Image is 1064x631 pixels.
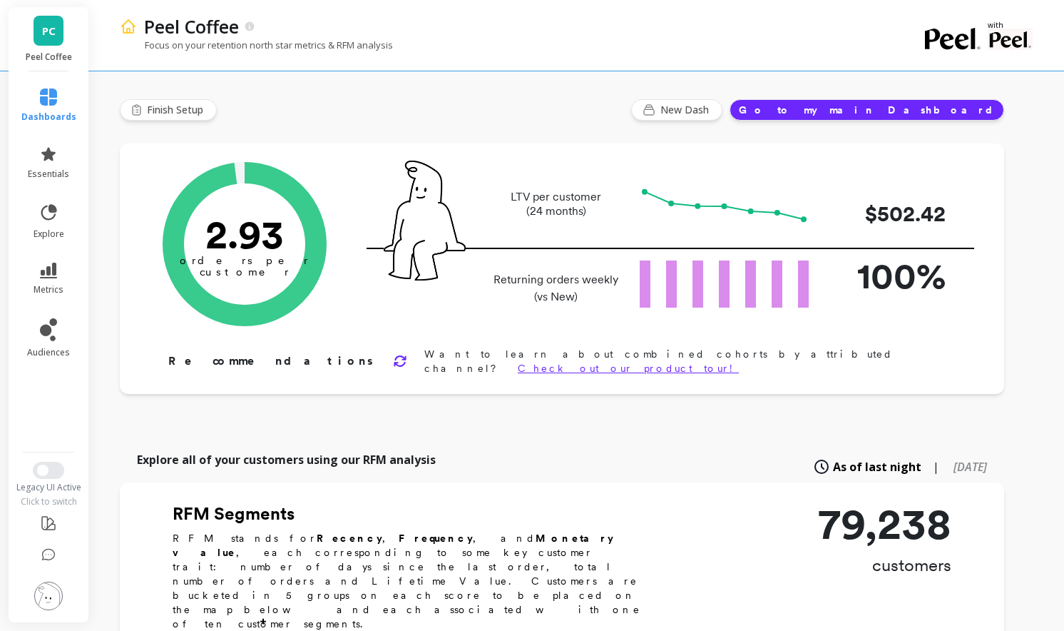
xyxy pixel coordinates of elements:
img: profile picture [34,582,63,610]
b: Recency [317,532,382,544]
p: Focus on your retention north star metrics & RFM analysis [120,39,393,51]
span: New Dash [660,103,713,117]
button: Switch to New UI [33,462,64,479]
b: Frequency [399,532,473,544]
button: Finish Setup [120,99,217,121]
p: Peel Coffee [23,51,75,63]
p: 79,238 [818,503,951,545]
span: metrics [34,284,63,296]
span: dashboards [21,111,76,123]
img: partner logo [988,29,1033,50]
p: RFM stands for , , and , each corresponding to some key customer trait: number of days since the ... [173,531,658,631]
p: Peel Coffee [144,14,239,39]
span: audiences [27,347,70,358]
p: Explore all of your customers using our RFM analysis [137,451,436,468]
span: Finish Setup [147,103,208,117]
p: customers [818,554,951,577]
span: | [933,458,939,475]
p: with [988,21,1033,29]
div: Click to switch [7,496,91,508]
button: New Dash [631,99,722,121]
p: Returning orders weekly (vs New) [489,271,623,306]
p: Recommendations [168,353,376,370]
span: As of last night [833,458,921,475]
button: Go to my main Dashboard [730,99,1004,121]
span: explore [34,228,64,240]
p: LTV per customer (24 months) [489,190,623,218]
h2: RFM Segments [173,503,658,525]
tspan: customer [200,266,290,278]
img: header icon [120,18,137,35]
p: $502.42 [832,198,946,230]
a: Check out our product tour! [518,363,739,374]
p: Want to learn about combined cohorts by attributed channel? [424,347,958,375]
tspan: orders per [180,254,310,267]
span: [DATE] [953,459,987,475]
img: pal seatted on line [384,161,466,281]
p: 100% [832,249,946,303]
div: Legacy UI Active [7,482,91,493]
span: essentials [28,168,69,180]
span: PC [42,23,56,39]
text: 2.93 [205,211,284,258]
